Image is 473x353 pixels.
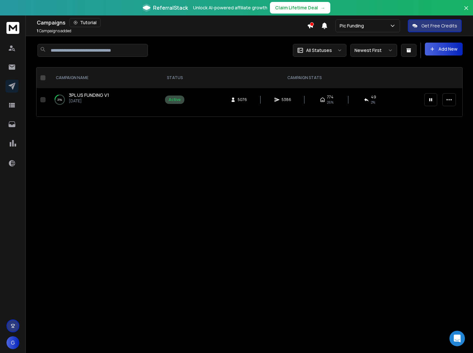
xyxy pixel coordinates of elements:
span: ReferralStack [153,4,188,12]
button: Add New [425,43,463,55]
th: CAMPAIGN NAME [48,67,161,88]
td: 21%3PL US FUNDING V1[DATE] [48,88,161,111]
span: 49 [371,95,376,100]
span: 2 % [371,100,375,105]
p: Pic Funding [340,23,366,29]
span: → [321,5,325,11]
a: 3PL US FUNDING V1 [69,92,109,98]
p: [DATE] [69,98,109,104]
button: Newest First [350,44,397,57]
button: Close banner [462,4,470,19]
button: G [6,336,19,349]
button: Claim Lifetime Deal→ [270,2,330,14]
button: Get Free Credits [408,19,462,32]
span: 3PL US FUNDING V1 [69,92,109,98]
span: 1 [37,28,38,34]
div: Active [169,97,181,102]
p: Unlock AI-powered affiliate growth [193,5,267,11]
span: 774 [327,95,334,100]
button: Tutorial [69,18,101,27]
div: Campaigns [37,18,307,27]
p: Get Free Credits [421,23,457,29]
th: STATUS [161,67,188,88]
div: Open Intercom Messenger [449,331,465,346]
p: 21 % [57,96,62,103]
th: CAMPAIGN STATS [188,67,420,88]
p: Campaigns added [37,28,71,34]
span: 5076 [238,97,247,102]
p: All Statuses [306,47,332,54]
span: 5386 [282,97,291,102]
span: 26 % [327,100,334,105]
